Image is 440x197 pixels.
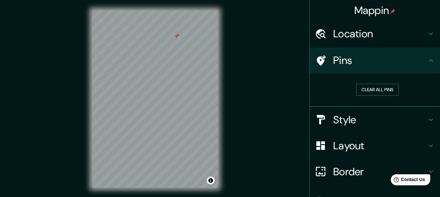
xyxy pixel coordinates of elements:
[333,139,427,152] h4: Layout
[310,107,440,133] div: Style
[333,54,427,67] h4: Pins
[382,172,433,190] iframe: Help widget launcher
[354,4,396,17] h4: Mappin
[310,21,440,47] div: Location
[207,177,215,184] button: Toggle attribution
[310,159,440,185] div: Border
[92,10,218,188] canvas: Map
[390,9,395,14] img: pin-icon.png
[310,133,440,159] div: Layout
[310,47,440,73] div: Pins
[333,165,427,178] h4: Border
[356,84,399,96] button: Clear all pins
[333,113,427,126] h4: Style
[333,27,427,40] h4: Location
